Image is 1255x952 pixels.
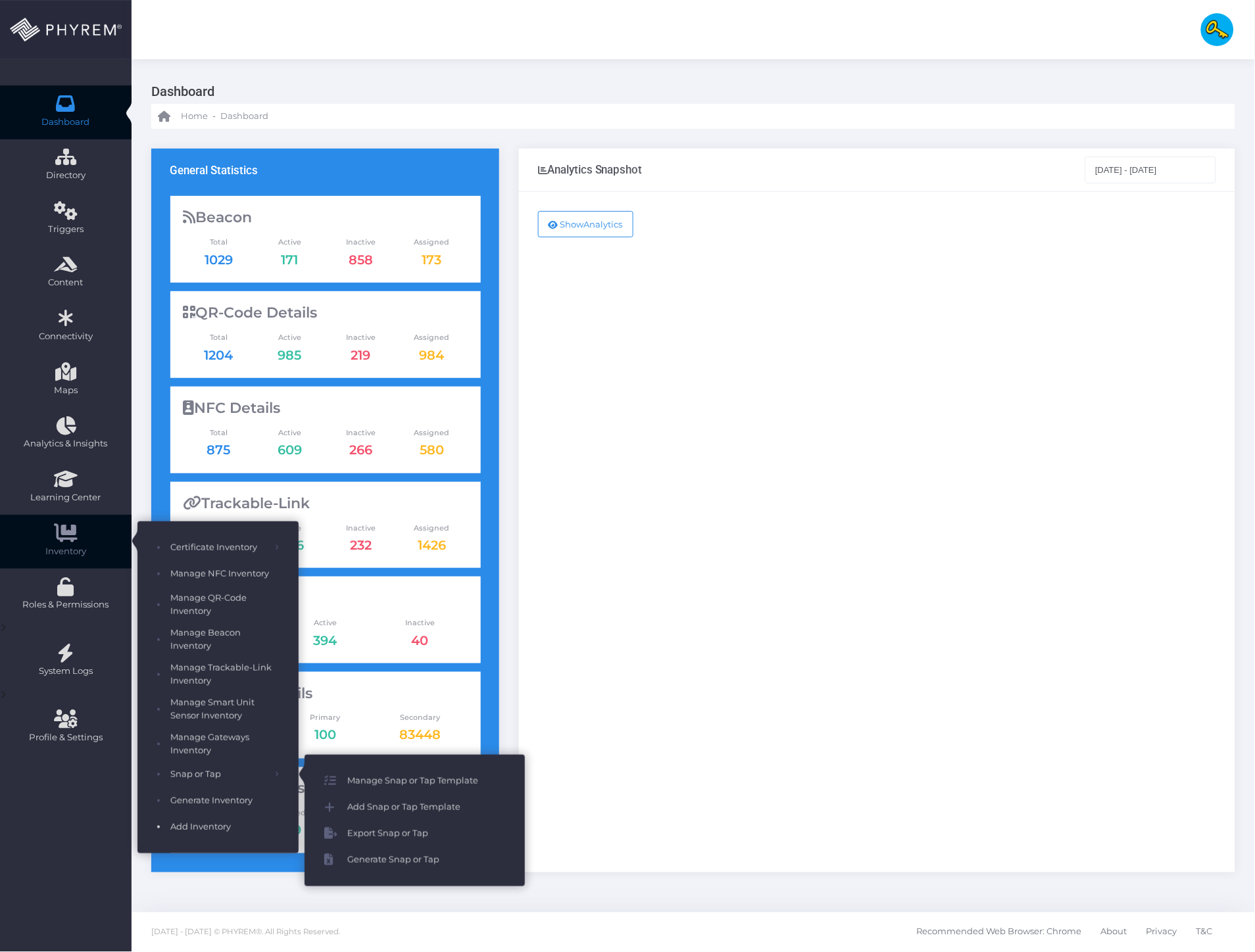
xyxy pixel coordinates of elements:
[137,561,299,587] a: Manage NFC Inventory
[538,211,633,237] button: ShowAnalytics
[170,696,279,722] span: Manage Smart Unit Sensor Inventory
[347,851,505,869] span: Generate Snap or Tap
[350,537,372,553] a: 232
[397,523,468,534] span: Assigned
[305,847,525,873] a: Generate Snap or Tap
[54,384,78,397] span: Maps
[278,347,302,363] a: 985
[1146,918,1177,946] span: Privacy
[278,617,373,629] span: Active
[1085,156,1217,183] input: Select Date Range
[326,332,397,343] span: Inactive
[9,491,123,504] span: Learning Center
[1101,918,1127,946] span: About
[9,223,123,236] span: Triggers
[917,913,1082,952] a: Recommended Web Browser: Chrome
[305,768,525,794] a: Manage Snap or Tap Template
[181,110,208,123] span: Home
[184,304,468,321] div: QR-Code Details
[255,237,326,248] span: Active
[170,792,279,809] span: Generate Inventory
[326,237,397,248] span: Inactive
[170,539,266,556] span: Certificate Inventory
[397,332,468,343] span: Assigned
[399,727,441,743] a: 83448
[9,276,123,289] span: Content
[255,427,326,439] span: Active
[1146,913,1177,952] a: Privacy
[373,617,468,629] span: Inactive
[151,79,1225,104] h3: Dashboard
[278,713,373,724] span: Primary
[9,330,123,343] span: Connectivity
[347,773,505,790] span: Manage Snap or Tap Template
[255,332,326,343] span: Active
[422,252,442,268] a: 173
[137,535,299,561] a: Certificate Inventory
[170,661,279,687] span: Manage Trackable-Link Inventory
[29,732,103,745] span: Profile & Settings
[184,237,255,248] span: Total
[397,427,468,439] span: Assigned
[9,437,123,450] span: Analytics & Insights
[170,819,279,836] span: Add Inventory
[373,713,468,724] span: Secondary
[205,252,233,268] a: 1029
[420,347,445,363] a: 984
[170,766,266,783] span: Snap or Tap
[314,727,336,743] a: 100
[326,427,397,439] span: Inactive
[184,332,255,343] span: Total
[560,219,584,229] span: Show
[305,794,525,821] a: Add Snap or Tap Template
[207,442,231,458] a: 875
[170,731,279,757] span: Manage Gateways Inventory
[210,110,218,123] li: -
[349,442,372,458] a: 266
[137,657,299,692] a: Manage Trackable-Link Inventory
[42,116,90,129] span: Dashboard
[917,918,1082,946] span: Recommended Web Browser: Chrome
[9,665,123,678] span: System Logs
[314,632,337,648] a: 394
[184,209,468,226] div: Beacon
[420,442,444,458] a: 580
[137,587,299,622] a: Manage QR-Code Inventory
[1101,913,1127,952] a: About
[205,347,234,363] a: 1204
[184,590,468,607] div: User
[158,104,208,129] a: Home
[349,252,373,268] a: 858
[1196,918,1213,946] span: T&C
[351,347,371,363] a: 219
[9,545,123,558] span: Inventory
[184,427,255,439] span: Total
[397,237,468,248] span: Assigned
[347,799,505,816] span: Add Snap or Tap Template
[9,598,123,611] span: Roles & Permissions
[184,400,468,417] div: NFC Details
[137,788,299,814] a: Generate Inventory
[137,622,299,657] a: Manage Beacon Inventory
[170,565,279,583] span: Manage NFC Inventory
[326,523,397,534] span: Inactive
[412,632,429,648] a: 40
[137,761,299,788] a: Snap or Tap
[170,592,279,617] span: Manage QR-Code Inventory
[1196,913,1213,952] a: T&C
[137,726,299,761] a: Manage Gateways Inventory
[137,814,299,840] a: Add Inventory
[151,928,340,937] span: [DATE] - [DATE] © PHYREM®. All Rights Reserved.
[220,104,268,129] a: Dashboard
[170,627,279,652] span: Manage Beacon Inventory
[278,442,302,458] a: 609
[282,252,299,268] a: 171
[418,537,446,553] a: 1426
[137,692,299,726] a: Manage Smart Unit Sensor Inventory
[305,821,525,847] a: Export Snap or Tap
[170,164,258,177] h3: General Statistics
[184,495,468,512] div: Trackable-Link
[538,163,643,176] div: Analytics Snapshot
[9,169,123,182] span: Directory
[220,110,268,123] span: Dashboard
